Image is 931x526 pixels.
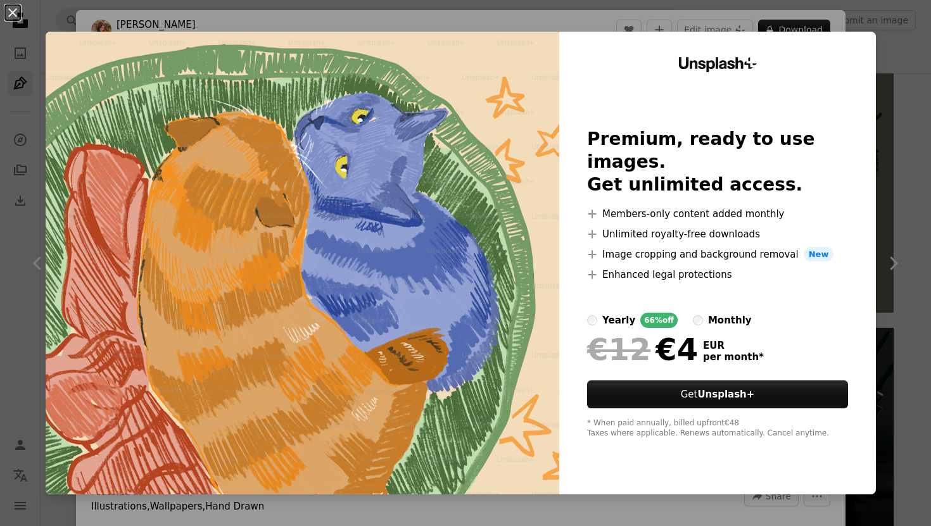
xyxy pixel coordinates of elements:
[697,389,754,400] strong: Unsplash+
[640,313,678,328] div: 66% off
[703,351,764,363] span: per month *
[587,333,698,366] div: €4
[587,418,848,439] div: * When paid annually, billed upfront €48 Taxes where applicable. Renews automatically. Cancel any...
[587,206,848,222] li: Members-only content added monthly
[703,340,764,351] span: EUR
[708,313,752,328] div: monthly
[587,315,597,325] input: yearly66%off
[587,227,848,242] li: Unlimited royalty-free downloads
[587,380,848,408] button: GetUnsplash+
[587,247,848,262] li: Image cropping and background removal
[587,333,650,366] span: €12
[804,247,834,262] span: New
[587,128,848,196] h2: Premium, ready to use images. Get unlimited access.
[587,267,848,282] li: Enhanced legal protections
[693,315,703,325] input: monthly
[602,313,635,328] div: yearly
